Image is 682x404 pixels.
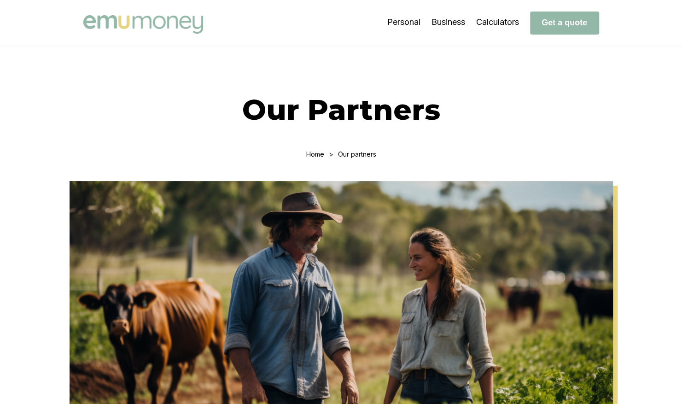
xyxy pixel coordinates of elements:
a: Home [306,150,324,158]
h1: Our Partners [83,92,599,127]
div: Our partners [338,150,376,158]
button: Get a quote [530,12,599,35]
img: Emu Money logo [83,15,203,34]
div: > [329,150,333,158]
a: Get a quote [530,18,599,27]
